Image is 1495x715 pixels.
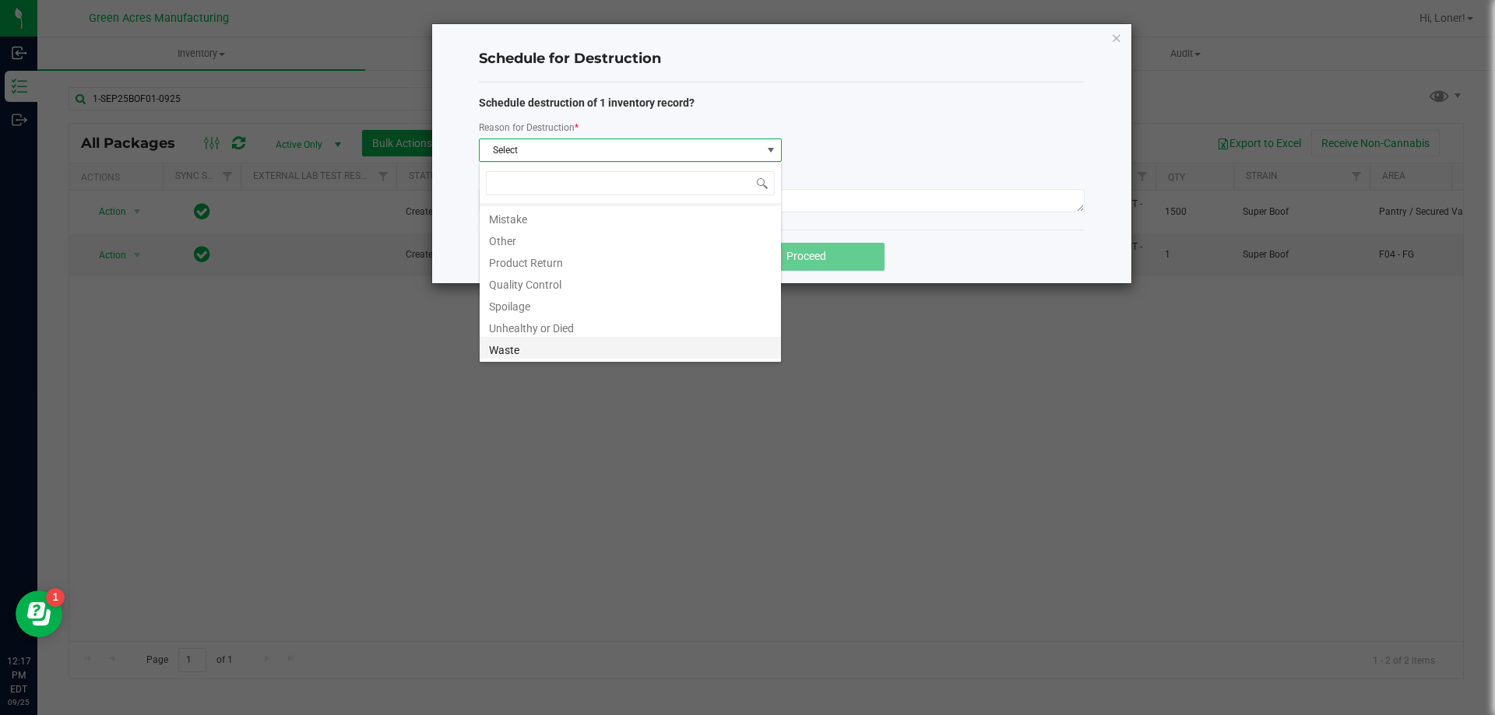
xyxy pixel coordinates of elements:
[479,49,1085,69] h4: Schedule for Destruction
[479,96,695,109] strong: Schedule destruction of 1 inventory record?
[480,139,762,161] span: Select
[729,243,885,271] button: Proceed
[479,121,579,135] label: Reason for Destruction
[46,588,65,607] iframe: Resource center unread badge
[16,591,62,637] iframe: Resource center
[786,250,826,262] span: Proceed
